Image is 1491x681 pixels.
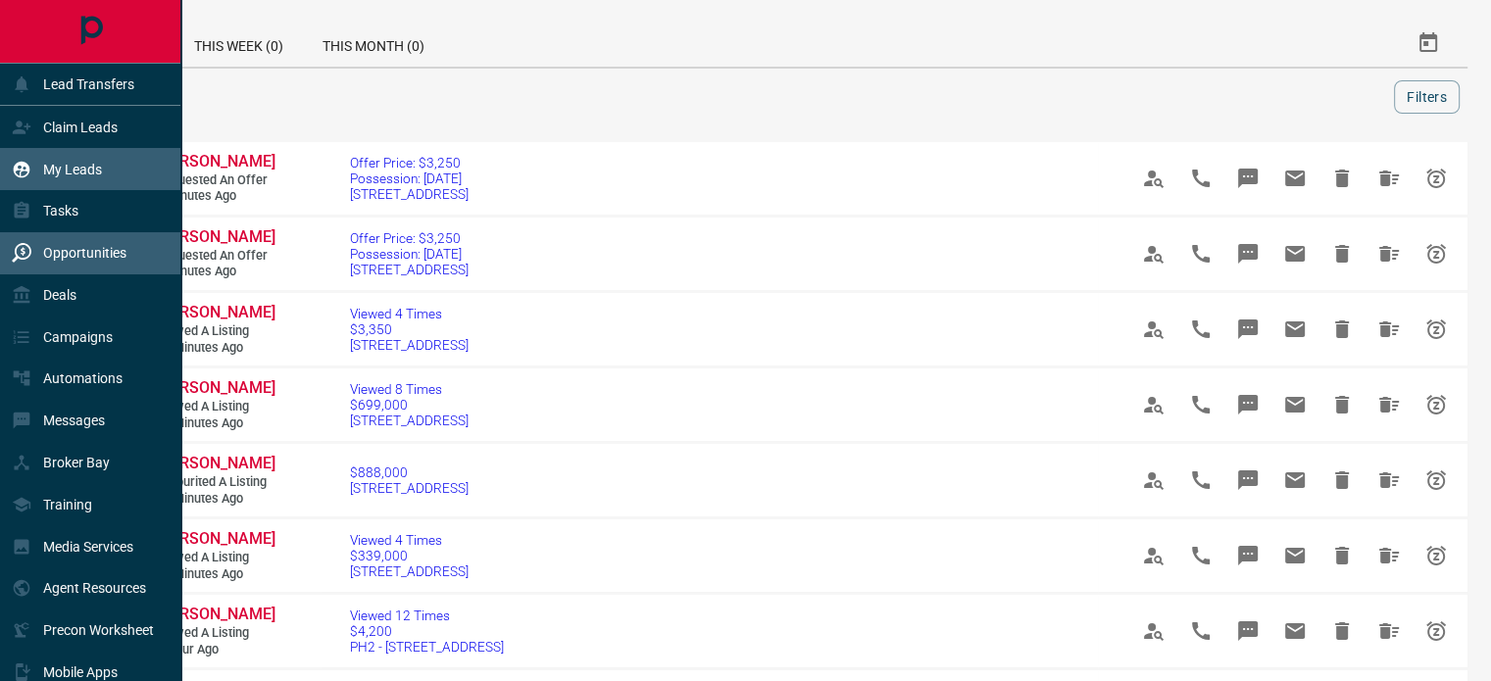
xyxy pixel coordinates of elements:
[1224,457,1271,504] span: Message
[1413,381,1460,428] span: Snooze
[350,413,469,428] span: [STREET_ADDRESS]
[174,20,303,67] div: This Week (0)
[1413,230,1460,277] span: Snooze
[1177,381,1224,428] span: Call
[350,337,469,353] span: [STREET_ADDRESS]
[1318,306,1366,353] span: Hide
[157,227,274,248] a: [PERSON_NAME]
[1366,457,1413,504] span: Hide All from Cecilia Kwon
[350,155,469,170] span: Offer Price: $3,250
[157,642,274,658] span: 1 hour ago
[157,303,274,323] a: [PERSON_NAME]
[1130,457,1177,504] span: View Profile
[157,323,274,340] span: Viewed a Listing
[1130,532,1177,579] span: View Profile
[1177,457,1224,504] span: Call
[350,464,469,480] span: $888,000
[350,306,469,353] a: Viewed 4 Times$3,350[STREET_ADDRESS]
[157,264,274,280] span: 9 minutes ago
[1130,155,1177,202] span: View Profile
[1224,155,1271,202] span: Message
[1366,155,1413,202] span: Hide All from Karys Noh
[1405,20,1452,67] button: Select Date Range
[1177,306,1224,353] span: Call
[350,563,469,579] span: [STREET_ADDRESS]
[157,415,274,432] span: 24 minutes ago
[1366,230,1413,277] span: Hide All from Karys Noh
[350,230,469,246] span: Offer Price: $3,250
[350,381,469,428] a: Viewed 8 Times$699,000[STREET_ADDRESS]
[157,152,274,172] a: [PERSON_NAME]
[1413,306,1460,353] span: Snooze
[157,605,274,625] a: [PERSON_NAME]
[350,262,469,277] span: [STREET_ADDRESS]
[1366,381,1413,428] span: Hide All from Charlie Yang
[350,608,504,623] span: Viewed 12 Times
[350,306,469,321] span: Viewed 4 Times
[1224,608,1271,655] span: Message
[350,397,469,413] span: $699,000
[157,399,274,415] span: Viewed a Listing
[1177,532,1224,579] span: Call
[350,548,469,563] span: $339,000
[1177,230,1224,277] span: Call
[1413,155,1460,202] span: Snooze
[1177,608,1224,655] span: Call
[350,480,469,496] span: [STREET_ADDRESS]
[1271,381,1318,428] span: Email
[1394,80,1460,114] button: Filters
[350,532,469,579] a: Viewed 4 Times$339,000[STREET_ADDRESS]
[157,378,275,397] span: [PERSON_NAME]
[1271,608,1318,655] span: Email
[350,155,469,202] a: Offer Price: $3,250Possession: [DATE][STREET_ADDRESS]
[157,625,274,642] span: Viewed a Listing
[157,474,274,491] span: Favourited a Listing
[1318,230,1366,277] span: Hide
[350,639,504,655] span: PH2 - [STREET_ADDRESS]
[350,246,469,262] span: Possession: [DATE]
[1271,532,1318,579] span: Email
[157,227,275,246] span: [PERSON_NAME]
[1130,306,1177,353] span: View Profile
[1271,155,1318,202] span: Email
[157,550,274,566] span: Viewed a Listing
[1413,532,1460,579] span: Snooze
[157,454,275,472] span: [PERSON_NAME]
[1224,230,1271,277] span: Message
[1413,457,1460,504] span: Snooze
[157,491,274,508] span: 35 minutes ago
[157,172,274,189] span: Requested an Offer
[157,378,274,399] a: [PERSON_NAME]
[1271,306,1318,353] span: Email
[1318,381,1366,428] span: Hide
[157,340,274,357] span: 15 minutes ago
[1130,230,1177,277] span: View Profile
[157,248,274,265] span: Requested an Offer
[350,464,469,496] a: $888,000[STREET_ADDRESS]
[157,188,274,205] span: 7 minutes ago
[157,152,275,170] span: [PERSON_NAME]
[1177,155,1224,202] span: Call
[157,529,274,550] a: [PERSON_NAME]
[157,529,275,548] span: [PERSON_NAME]
[350,623,504,639] span: $4,200
[1224,306,1271,353] span: Message
[1130,381,1177,428] span: View Profile
[1318,155,1366,202] span: Hide
[1318,608,1366,655] span: Hide
[1130,608,1177,655] span: View Profile
[157,303,275,321] span: [PERSON_NAME]
[1366,532,1413,579] span: Hide All from Philip Niwinski
[1366,306,1413,353] span: Hide All from Karys Noh
[350,170,469,186] span: Possession: [DATE]
[1413,608,1460,655] span: Snooze
[1366,608,1413,655] span: Hide All from Dani Hayes
[350,186,469,202] span: [STREET_ADDRESS]
[157,454,274,474] a: [PERSON_NAME]
[1318,532,1366,579] span: Hide
[1271,230,1318,277] span: Email
[1224,381,1271,428] span: Message
[157,605,275,623] span: [PERSON_NAME]
[350,608,504,655] a: Viewed 12 Times$4,200PH2 - [STREET_ADDRESS]
[350,381,469,397] span: Viewed 8 Times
